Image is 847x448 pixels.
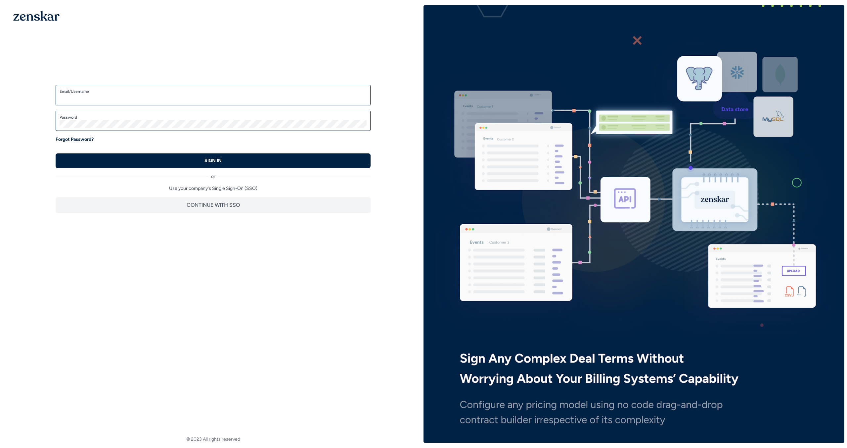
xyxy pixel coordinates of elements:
button: SIGN IN [56,153,371,168]
div: or [56,168,371,180]
label: Email/Username [60,89,367,94]
p: Use your company's Single Sign-On (SSO) [56,185,371,192]
button: CONTINUE WITH SSO [56,197,371,213]
label: Password [60,115,367,120]
footer: © 2023 All rights reserved [3,436,423,443]
img: 1OGAJ2xQqyY4LXKgY66KYq0eOWRCkrZdAb3gUhuVAqdWPZE9SRJmCz+oDMSn4zDLXe31Ii730ItAGKgCKgCCgCikA4Av8PJUP... [13,11,60,21]
a: Forgot Password? [56,136,94,143]
p: SIGN IN [204,157,222,164]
